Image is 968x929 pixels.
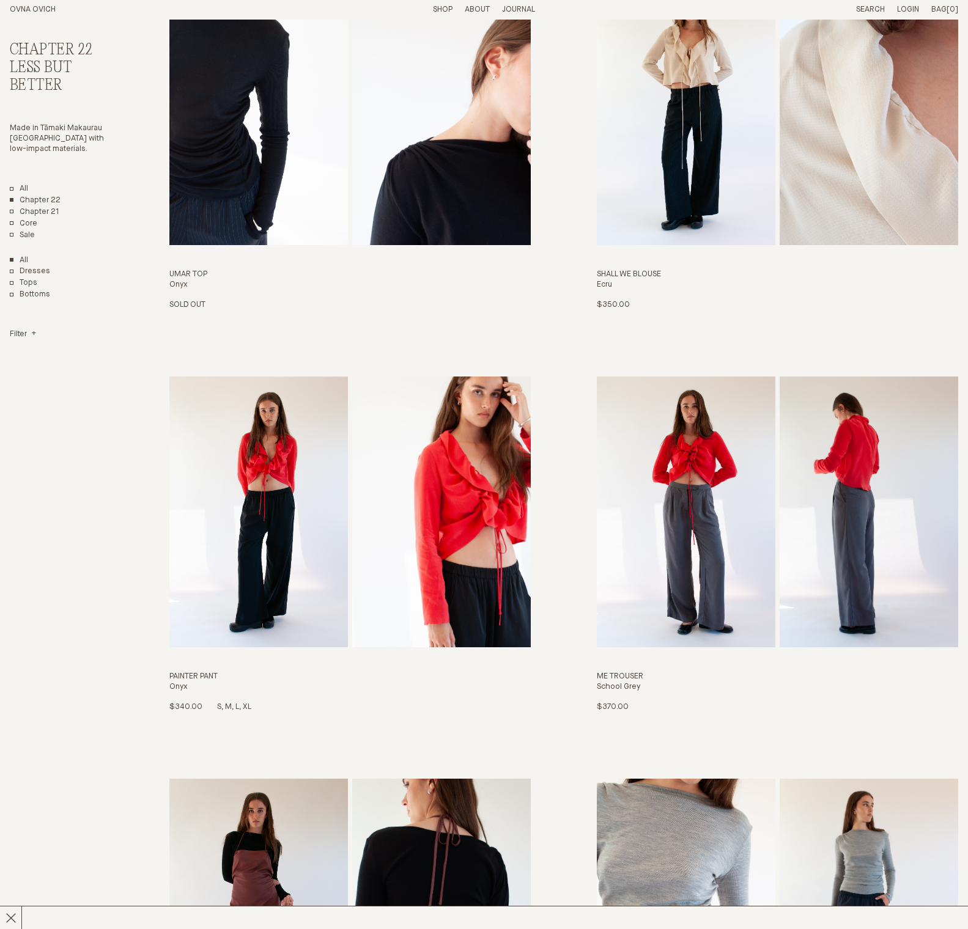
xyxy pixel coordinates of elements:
span: Bag [931,6,947,13]
summary: About [465,5,490,15]
span: S [217,703,225,711]
span: $350.00 [597,301,630,309]
h4: Onyx [169,682,531,692]
a: Login [897,6,919,13]
a: Journal [502,6,535,13]
span: XL [243,703,251,711]
h3: Painter Pant [169,672,531,682]
img: Painter Pant [169,376,348,647]
h3: Me Trouser [597,672,958,682]
h3: Umar Top [169,270,531,280]
a: Home [10,6,56,13]
a: Search [856,6,885,13]
span: $370.00 [597,703,629,711]
a: Dresses [10,266,50,277]
span: [0] [947,6,958,13]
span: $340.00 [169,703,202,711]
a: Painter Pant [169,376,531,713]
span: M [225,703,235,711]
a: Me Trouser [597,376,958,713]
a: Core [10,219,37,229]
a: Bottoms [10,290,50,300]
a: All [10,184,28,194]
summary: Filter [10,329,36,340]
h3: Less But Better [10,59,120,95]
a: Tops [10,278,37,288]
a: Chapter 21 [10,207,59,218]
a: Show All [10,255,28,266]
p: Sold Out [169,300,205,310]
a: Chapter 22 [10,196,61,206]
a: Sale [10,230,35,241]
h2: Chapter 22 [10,42,120,59]
h4: School Grey [597,682,958,692]
a: Shop [433,6,453,13]
span: L [235,703,243,711]
h4: Onyx [169,280,531,290]
h4: Ecru [597,280,958,290]
p: Made in Tāmaki Makaurau [GEOGRAPHIC_DATA] with low-impact materials. [10,123,120,155]
h3: Shall We Blouse [597,270,958,280]
img: Me Trouser [597,376,775,647]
